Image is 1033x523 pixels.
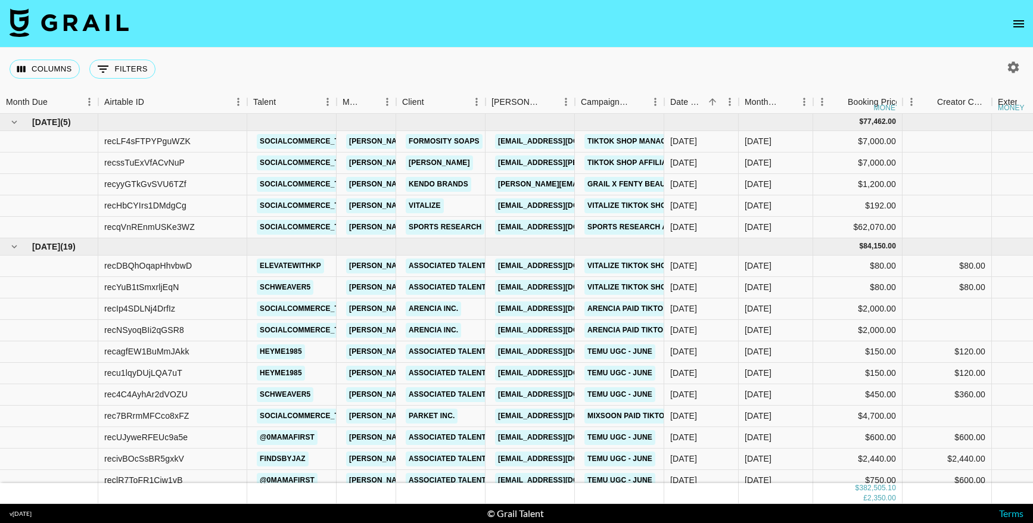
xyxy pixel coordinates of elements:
[813,470,903,491] div: $750.00
[813,341,903,363] div: $150.00
[540,94,557,110] button: Sort
[406,387,505,402] a: Associated Talent Ltd
[104,431,188,443] div: recUJyweRFEUc9a5e
[813,174,903,195] div: $1,200.00
[954,474,985,486] div: $600.00
[104,367,182,379] div: recu1lqyDUjLQA7uT
[937,91,986,114] div: Creator Commmission Override
[745,367,771,379] div: Jun '25
[257,177,366,192] a: socialcommerce_tap_us
[495,134,628,149] a: [EMAIL_ADDRESS][DOMAIN_NAME]
[10,510,32,518] div: v [DATE]
[959,281,985,293] div: $80.00
[813,131,903,152] div: $7,000.00
[406,155,473,170] a: [PERSON_NAME]
[954,388,985,400] div: $360.00
[402,91,424,114] div: Client
[670,157,697,169] div: 5/13/2025
[257,366,305,381] a: heyme1985
[584,452,655,466] a: Temu UGC - June
[721,93,739,111] button: Menu
[48,94,64,110] button: Sort
[670,453,697,465] div: 6/11/2025
[406,301,461,316] a: Arencia Inc.
[584,409,758,424] a: Mixsoon Paid TikTok Shop Campaign June
[584,387,655,402] a: Temu UGC - June
[406,177,471,192] a: Kendo Brands
[584,344,655,359] a: Temu UGC - June
[495,323,628,338] a: [EMAIL_ADDRESS][DOMAIN_NAME]
[848,91,900,114] div: Booking Price
[831,94,848,110] button: Sort
[859,117,863,127] div: $
[406,259,504,273] a: Associated Talent Inc
[959,260,985,272] div: $80.00
[6,91,48,114] div: Month Due
[863,241,896,251] div: 84,150.00
[253,91,276,114] div: Talent
[257,344,305,359] a: heyme1985
[745,303,771,315] div: Jun '25
[98,91,247,114] div: Airtable ID
[813,363,903,384] div: $150.00
[954,367,985,379] div: $120.00
[664,91,739,114] div: Date Created
[144,94,161,110] button: Sort
[6,114,23,130] button: hide children
[745,178,771,190] div: May '25
[6,238,23,255] button: hide children
[670,260,697,272] div: 6/2/2025
[257,259,324,273] a: elevatewithkp
[337,91,396,114] div: Manager
[745,200,771,211] div: May '25
[813,93,831,111] button: Menu
[257,155,366,170] a: socialcommerce_tsp_us
[10,8,129,37] img: Grail Talent
[346,387,540,402] a: [PERSON_NAME][EMAIL_ADDRESS][DOMAIN_NAME]
[495,177,751,192] a: [PERSON_NAME][EMAIL_ADDRESS][PERSON_NAME][DOMAIN_NAME]
[867,493,896,503] div: 2,350.00
[32,116,60,128] span: [DATE]
[487,508,544,519] div: © Grail Talent
[104,281,179,293] div: recYuB1tSmxrljEqN
[745,260,771,272] div: Jun '25
[795,93,813,111] button: Menu
[813,152,903,174] div: $7,000.00
[406,344,505,359] a: Associated Talent Ltd
[257,220,366,235] a: socialcommerce_tsp_us
[104,410,189,422] div: rec7BRrmMFCco8xFZ
[670,345,697,357] div: 6/10/2025
[346,155,540,170] a: [PERSON_NAME][EMAIL_ADDRESS][DOMAIN_NAME]
[739,91,813,114] div: Month Due
[495,301,628,316] a: [EMAIL_ADDRESS][DOMAIN_NAME]
[406,134,483,149] a: Formosity Soaps
[346,220,540,235] a: [PERSON_NAME][EMAIL_ADDRESS][DOMAIN_NAME]
[495,473,628,488] a: [EMAIL_ADDRESS][DOMAIN_NAME]
[104,474,183,486] div: reclR7ToFR1Ciw1vB
[495,155,689,170] a: [EMAIL_ADDRESS][PERSON_NAME][DOMAIN_NAME]
[346,301,540,316] a: [PERSON_NAME][EMAIL_ADDRESS][DOMAIN_NAME]
[104,453,184,465] div: recivBOcSsBR5gxkV
[80,93,98,111] button: Menu
[104,178,186,190] div: recyyGTkGvSVU6TZf
[104,221,195,233] div: recqVnREnmUSKe3WZ
[584,430,655,445] a: Temu UGC - June
[346,134,540,149] a: [PERSON_NAME][EMAIL_ADDRESS][DOMAIN_NAME]
[247,91,337,114] div: Talent
[346,430,540,445] a: [PERSON_NAME][EMAIL_ADDRESS][DOMAIN_NAME]
[575,91,664,114] div: Campaign (Type)
[406,452,505,466] a: Associated Talent Ltd
[257,473,318,488] a: @0mamafirst
[670,200,697,211] div: 5/19/2025
[104,157,185,169] div: recssTuExVfACvNuP
[104,324,184,336] div: recNSyoqBIi2qGSR8
[745,410,771,422] div: Jun '25
[89,60,155,79] button: Show filters
[406,430,505,445] a: Associated Talent Ltd
[670,324,697,336] div: 6/3/2025
[584,301,752,316] a: Arencia Paid TikTok Shop Campaign May
[813,298,903,320] div: $2,000.00
[104,135,191,147] div: recLF4sFTPYPguWZK
[813,384,903,406] div: $450.00
[406,198,444,213] a: Vitalize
